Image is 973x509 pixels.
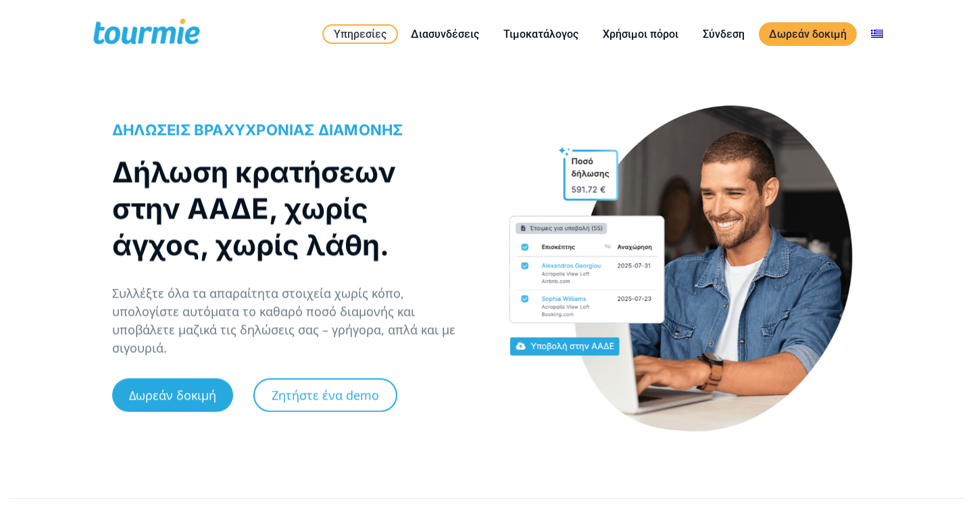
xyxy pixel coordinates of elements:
[401,26,489,43] a: Διασυνδέσεις
[493,26,589,43] a: Τιμοκατάλογος
[112,122,403,139] span: ΔΗΛΩΣΕΙΣ ΒΡΑΧΥΧΡΟΝΙΑΣ ΔΙΑΜΟΝΗΣ
[322,24,398,44] a: Υπηρεσίες
[693,26,755,43] a: Σύνδεση
[759,22,857,46] a: Δωρεάν δοκιμή
[593,26,689,43] a: Χρήσιμοι πόροι
[112,285,472,358] p: Συλλέξτε όλα τα απαραίτητα στοιχεία χωρίς κόπο, υπολογίστε αυτόματα το καθαρό ποσό διαμονής και υ...
[253,379,397,412] a: Ζητήστε ένα demo
[112,155,459,264] h1: Δήλωση κρατήσεων στην ΑΑΔΕ, χωρίς άγχος, χωρίς λάθη.
[112,379,233,412] a: Δωρεάν δοκιμή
